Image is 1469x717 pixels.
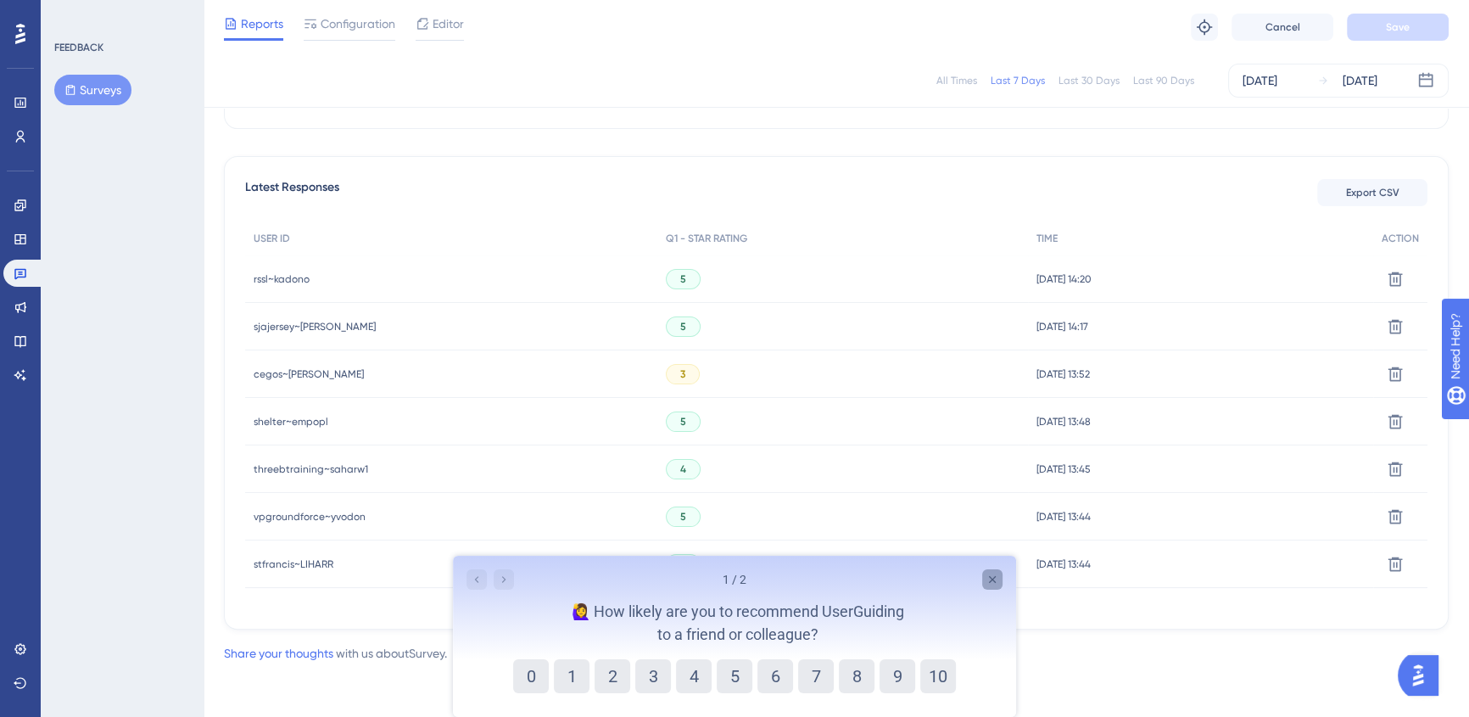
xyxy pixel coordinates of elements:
span: Cancel [1265,20,1300,34]
span: USER ID [254,232,290,245]
span: 4 [680,462,686,476]
span: vpgroundforce~yvodon [254,510,366,524]
span: TIME [1036,232,1058,245]
span: Q1 - STAR RATING [666,232,747,245]
span: [DATE] 14:20 [1036,272,1092,286]
span: Latest Responses [245,177,339,208]
button: Surveys [54,75,131,105]
span: stfrancis~LIHARR [254,557,333,571]
div: [DATE] [1343,70,1377,91]
span: Export CSV [1346,186,1399,199]
div: with us about Survey . [224,643,447,664]
span: [DATE] 13:44 [1036,510,1091,524]
span: [DATE] 13:52 [1036,367,1090,381]
span: [DATE] 14:17 [1036,320,1088,333]
div: [DATE] [1243,70,1277,91]
div: Last 30 Days [1058,74,1120,87]
div: All Times [936,74,977,87]
span: 5 [680,510,686,524]
button: Export CSV [1317,179,1427,206]
div: FEEDBACK [54,41,103,54]
span: 5 [680,320,686,333]
span: shelter~empopl [254,415,328,429]
span: ACTION [1382,232,1419,245]
span: cegos~[PERSON_NAME] [254,367,364,381]
span: sjajersey~[PERSON_NAME] [254,320,376,333]
span: Need Help? [40,4,106,25]
iframe: UserGuiding Survey [453,556,1016,717]
span: [DATE] 13:44 [1036,557,1091,571]
span: Editor [433,14,464,34]
span: threebtraining~saharw1 [254,462,368,476]
span: 5 [680,415,686,429]
span: [DATE] 13:45 [1036,462,1091,476]
span: Configuration [321,14,395,34]
span: 5 [680,272,686,286]
div: Last 90 Days [1133,74,1194,87]
span: [DATE] 13:48 [1036,415,1091,429]
a: Share your thoughts [224,647,333,660]
button: Save [1347,14,1449,41]
span: rssl~kadono [254,272,310,286]
span: 3 [680,367,685,381]
button: Cancel [1232,14,1333,41]
span: Save [1386,20,1410,34]
span: Reports [241,14,283,34]
iframe: UserGuiding AI Assistant Launcher [1398,650,1449,701]
div: Last 7 Days [991,74,1045,87]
